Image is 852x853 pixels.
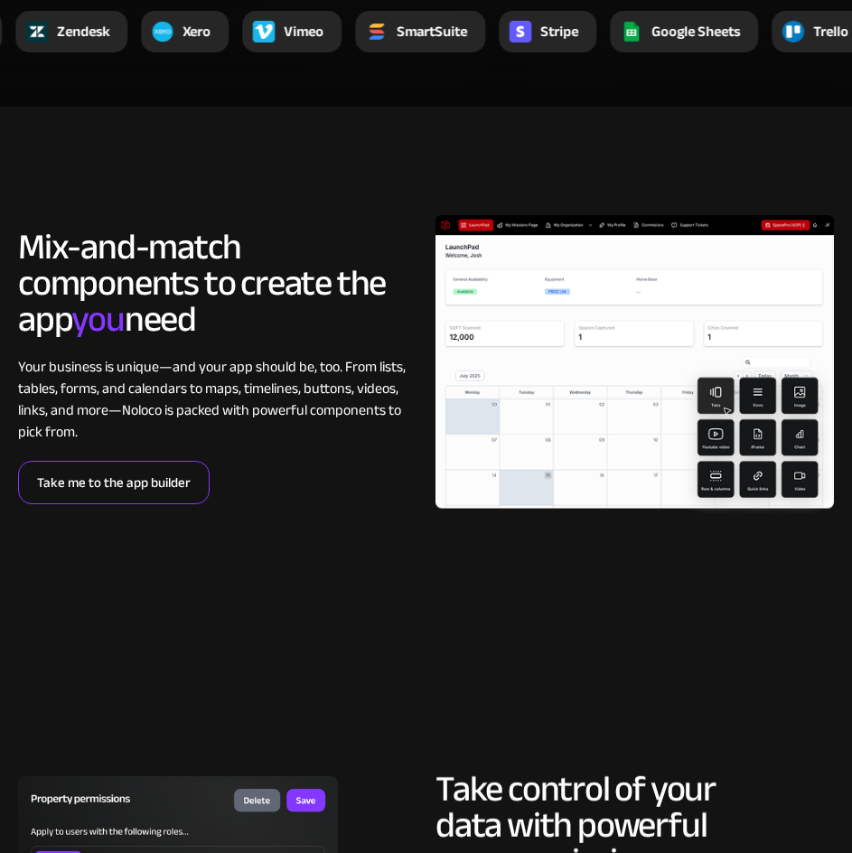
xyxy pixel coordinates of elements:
[71,286,124,353] span: you
[397,21,467,42] div: SmartSuite
[18,461,210,504] a: Take me to the app builder
[57,21,109,42] div: Zendesk
[183,21,211,42] div: Xero
[284,21,323,42] div: Vimeo
[651,21,740,42] div: Google Sheets
[18,356,417,443] div: Your business is unique—and your app should be, too. From lists, tables, forms, and calendars to ...
[813,21,848,42] div: Trello
[18,230,417,338] h2: Mix-and-match components to create the app need
[540,21,578,42] div: Stripe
